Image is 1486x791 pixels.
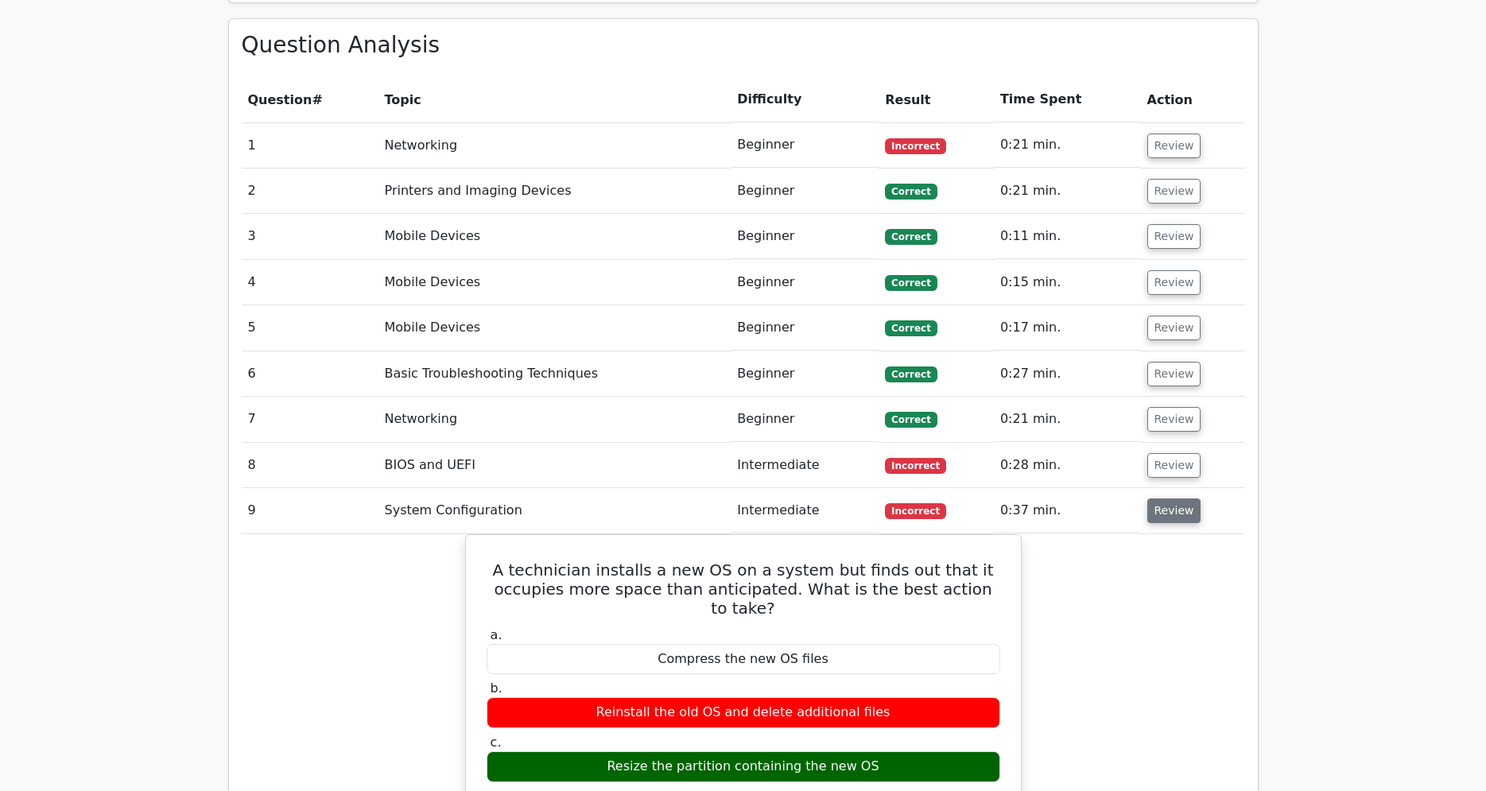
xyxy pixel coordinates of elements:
span: Correct [885,320,937,336]
td: 9 [242,488,378,533]
th: Topic [378,77,731,122]
div: Compress the new OS files [487,644,1000,675]
td: Beginner [731,122,879,168]
td: Beginner [731,214,879,259]
span: a. [491,627,502,642]
button: Review [1147,179,1201,204]
td: 0:15 min. [994,260,1141,305]
span: Correct [885,366,937,382]
th: Difficulty [731,77,879,122]
td: Networking [378,122,731,168]
span: Incorrect [885,458,946,474]
td: 7 [242,397,378,442]
th: Action [1141,77,1245,122]
button: Review [1147,224,1201,249]
button: Review [1147,498,1201,523]
td: Beginner [731,260,879,305]
td: 6 [242,351,378,397]
td: Printers and Imaging Devices [378,169,731,214]
td: 0:28 min. [994,443,1141,488]
td: 0:17 min. [994,305,1141,351]
td: Mobile Devices [378,260,731,305]
td: Beginner [731,397,879,442]
td: Mobile Devices [378,214,731,259]
button: Review [1147,316,1201,340]
td: Mobile Devices [378,305,731,351]
div: Resize the partition containing the new OS [487,751,1000,782]
h3: Question Analysis [242,32,1245,59]
th: # [242,77,378,122]
span: c. [491,735,502,750]
button: Review [1147,407,1201,432]
td: 0:21 min. [994,397,1141,442]
span: Incorrect [885,503,946,519]
td: Intermediate [731,443,879,488]
td: 0:11 min. [994,214,1141,259]
th: Time Spent [994,77,1141,122]
span: b. [491,680,502,696]
span: Incorrect [885,138,946,154]
td: 5 [242,305,378,351]
td: 0:21 min. [994,122,1141,168]
button: Review [1147,362,1201,386]
span: Correct [885,229,937,245]
td: 0:21 min. [994,169,1141,214]
td: 2 [242,169,378,214]
button: Review [1147,453,1201,478]
td: Intermediate [731,488,879,533]
h5: A technician installs a new OS on a system but finds out that it occupies more space than anticip... [485,560,1002,618]
span: Correct [885,275,937,291]
td: 4 [242,260,378,305]
span: Question [248,92,312,107]
td: 0:37 min. [994,488,1141,533]
th: Result [879,77,994,122]
td: 0:27 min. [994,351,1141,397]
td: 1 [242,122,378,168]
td: 3 [242,214,378,259]
td: System Configuration [378,488,731,533]
button: Review [1147,134,1201,158]
td: Beginner [731,351,879,397]
div: Reinstall the old OS and delete additional files [487,697,1000,728]
span: Correct [885,412,937,428]
td: Networking [378,397,731,442]
button: Review [1147,270,1201,295]
td: 8 [242,443,378,488]
span: Correct [885,184,937,200]
td: BIOS and UEFI [378,443,731,488]
td: Basic Troubleshooting Techniques [378,351,731,397]
td: Beginner [731,169,879,214]
td: Beginner [731,305,879,351]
